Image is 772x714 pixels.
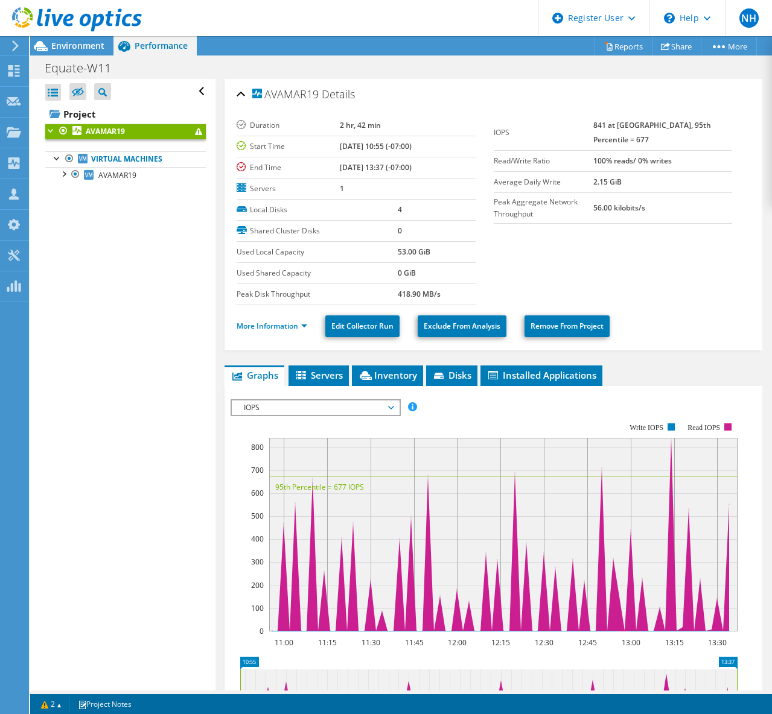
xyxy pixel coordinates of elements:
[688,423,721,432] text: Read IOPS
[630,423,663,432] text: Write IOPS
[525,315,610,337] a: Remove From Project
[418,315,506,337] a: Exclude From Analysis
[251,442,264,452] text: 800
[252,89,319,101] span: AVAMAR19
[251,603,264,613] text: 100
[494,196,593,220] label: Peak Aggregate Network Throughput
[398,247,430,257] b: 53.00 GiB
[275,637,293,648] text: 11:00
[275,482,364,492] text: 95th Percentile = 677 IOPS
[69,697,140,712] a: Project Notes
[494,127,593,139] label: IOPS
[486,369,596,381] span: Installed Applications
[98,170,136,180] span: AVAMAR19
[340,162,412,172] b: [DATE] 13:37 (-07:00)
[237,141,339,153] label: Start Time
[494,176,593,188] label: Average Daily Write
[251,580,264,590] text: 200
[494,155,593,167] label: Read/Write Ratio
[398,204,402,215] b: 4
[593,177,622,187] b: 2.15 GiB
[251,465,264,475] text: 700
[535,637,553,648] text: 12:30
[237,162,339,174] label: End Time
[578,637,597,648] text: 12:45
[237,204,398,216] label: Local Disks
[33,697,70,712] a: 2
[251,488,264,498] text: 600
[664,13,675,24] svg: \n
[251,534,264,544] text: 400
[405,637,424,648] text: 11:45
[251,511,264,521] text: 500
[45,104,206,124] a: Project
[593,120,711,145] b: 841 at [GEOGRAPHIC_DATA], 95th Percentile = 677
[237,288,398,300] label: Peak Disk Throughput
[491,637,510,648] text: 12:15
[739,8,759,28] span: NH
[237,225,398,237] label: Shared Cluster Disks
[398,226,402,236] b: 0
[340,183,344,194] b: 1
[652,37,701,55] a: Share
[325,315,400,337] a: Edit Collector Run
[398,289,441,299] b: 418.90 MB/s
[260,626,264,636] text: 0
[448,637,467,648] text: 12:00
[39,62,130,75] h1: Equate-W11
[51,40,104,51] span: Environment
[237,267,398,279] label: Used Shared Capacity
[593,156,672,166] b: 100% reads/ 0% writes
[45,124,206,139] a: AVAMAR19
[398,268,416,278] b: 0 GiB
[237,183,339,195] label: Servers
[251,557,264,567] text: 300
[432,369,471,381] span: Disks
[295,369,343,381] span: Servers
[701,37,757,55] a: More
[593,203,645,213] b: 56.00 kilobits/s
[237,321,307,331] a: More Information
[318,637,337,648] text: 11:15
[322,87,355,101] span: Details
[86,126,125,136] b: AVAMAR19
[362,637,380,648] text: 11:30
[45,151,206,167] a: Virtual Machines
[622,637,640,648] text: 13:00
[595,37,652,55] a: Reports
[340,141,412,151] b: [DATE] 10:55 (-07:00)
[45,167,206,183] a: AVAMAR19
[340,120,381,130] b: 2 hr, 42 min
[358,369,417,381] span: Inventory
[237,246,398,258] label: Used Local Capacity
[665,637,684,648] text: 13:15
[237,119,339,131] label: Duration
[231,369,278,381] span: Graphs
[708,637,727,648] text: 13:30
[135,40,188,51] span: Performance
[238,400,393,415] span: IOPS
